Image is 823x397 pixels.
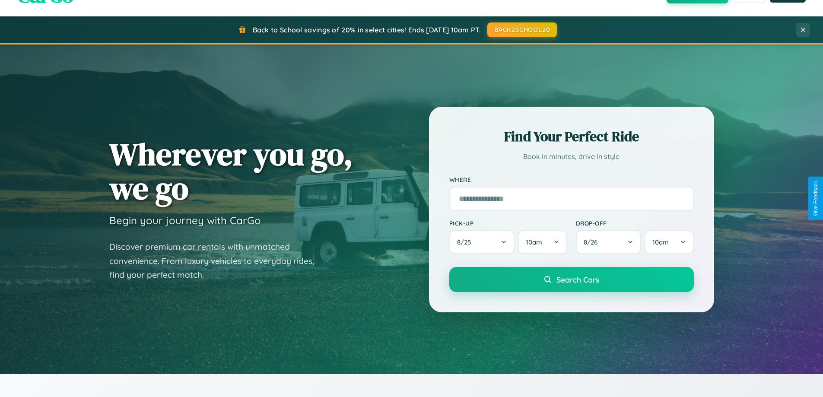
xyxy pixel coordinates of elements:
span: 8 / 26 [584,238,602,246]
label: Pick-up [449,219,567,227]
button: 8/26 [576,230,642,254]
h2: Find Your Perfect Ride [449,127,694,146]
span: 10am [652,238,669,246]
p: Book in minutes, drive in style [449,150,694,163]
h3: Begin your journey with CarGo [109,214,261,227]
button: 8/25 [449,230,515,254]
button: BACK2SCHOOL20 [487,22,557,37]
button: Search Cars [449,267,694,292]
label: Where [449,176,694,183]
h1: Wherever you go, we go [109,137,353,205]
span: 8 / 25 [457,238,475,246]
p: Discover premium car rentals with unmatched convenience. From luxury vehicles to everyday rides, ... [109,240,325,282]
span: 10am [526,238,542,246]
span: Back to School savings of 20% in select cities! Ends [DATE] 10am PT. [253,25,481,34]
span: Search Cars [556,275,599,284]
button: 10am [645,230,693,254]
label: Drop-off [576,219,694,227]
button: 10am [518,230,567,254]
div: Give Feedback [813,181,819,216]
